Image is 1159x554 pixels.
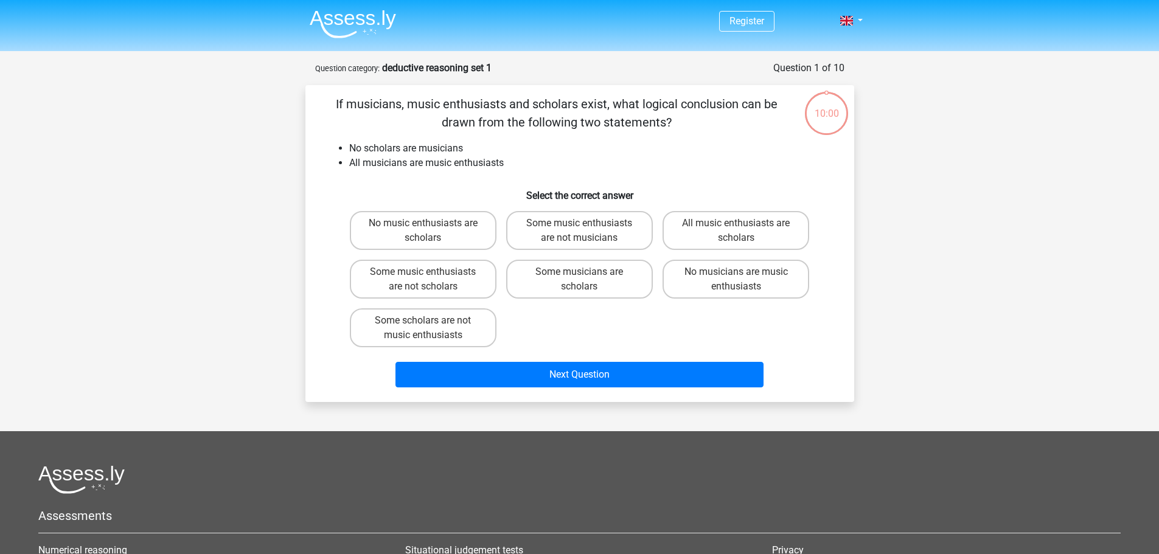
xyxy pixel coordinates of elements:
p: If musicians, music enthusiasts and scholars exist, what logical conclusion can be drawn from the... [325,95,789,131]
li: All musicians are music enthusiasts [349,156,835,170]
label: No musicians are music enthusiasts [663,260,809,299]
label: All music enthusiasts are scholars [663,211,809,250]
strong: deductive reasoning set 1 [382,62,492,74]
a: Register [729,15,764,27]
button: Next Question [395,362,764,387]
label: No music enthusiasts are scholars [350,211,496,250]
li: No scholars are musicians [349,141,835,156]
h6: Select the correct answer [325,180,835,201]
label: Some music enthusiasts are not scholars [350,260,496,299]
small: Question category: [315,64,380,73]
div: Question 1 of 10 [773,61,844,75]
div: 10:00 [804,91,849,121]
h5: Assessments [38,508,1121,523]
label: Some scholars are not music enthusiasts [350,308,496,347]
label: Some musicians are scholars [506,260,653,299]
img: Assessly logo [38,465,125,494]
label: Some music enthusiasts are not musicians [506,211,653,250]
img: Assessly [310,10,396,38]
